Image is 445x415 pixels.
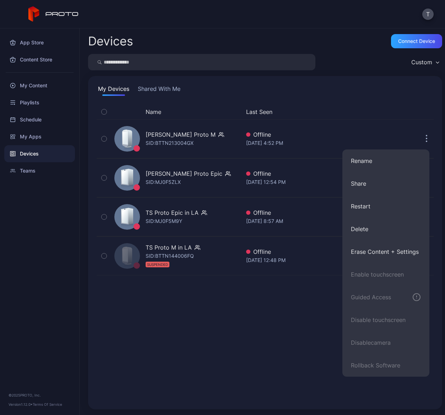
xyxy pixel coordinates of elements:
button: Disable touchscreen [342,308,429,331]
div: Offline [246,247,400,256]
a: Teams [4,162,75,179]
a: Devices [4,145,75,162]
button: Name [146,108,161,116]
div: [PERSON_NAME] Proto Epic [146,169,222,178]
button: Enable touchscreen [342,263,429,286]
div: [DATE] 4:52 PM [246,139,400,147]
div: Connect device [398,38,435,44]
a: Schedule [4,111,75,128]
a: Terms Of Service [33,402,62,406]
div: SUSPENDED [146,262,169,267]
button: Rename [342,149,429,172]
div: Guided Access [351,293,391,301]
div: [DATE] 12:48 PM [246,256,400,264]
button: Guided Access [342,286,429,308]
div: Offline [246,208,400,217]
button: Rollback Software [342,354,429,377]
button: T [422,9,434,20]
div: Options [419,108,434,116]
button: Share [342,172,429,195]
div: SID: MJ0F5ZLX [146,178,181,186]
div: SID: BTTN144006FQ [146,252,194,269]
div: [DATE] 12:54 PM [246,178,400,186]
button: Disablecamera [342,331,429,354]
button: Erase Content + Settings [342,240,429,263]
a: App Store [4,34,75,51]
div: Offline [246,169,400,178]
div: SID: BTTN213004GX [146,139,194,147]
button: My Devices [97,84,131,96]
div: Update Device [402,108,411,116]
button: Connect device [391,34,442,48]
a: My Apps [4,128,75,145]
h2: Devices [88,35,133,48]
button: Restart [342,195,429,218]
a: Playlists [4,94,75,111]
div: TS Proto Epic in LA [146,208,199,217]
button: Delete [342,218,429,240]
a: Content Store [4,51,75,68]
button: Custom [408,54,442,70]
span: Version 1.12.0 • [9,402,33,406]
button: Last Seen [246,108,397,116]
div: © 2025 PROTO, Inc. [9,392,71,398]
div: SID: MJ0F5M9Y [146,217,182,225]
div: [DATE] 8:57 AM [246,217,400,225]
div: Custom [411,59,432,66]
div: [PERSON_NAME] Proto M [146,130,216,139]
div: Offline [246,130,400,139]
button: Shared With Me [136,84,182,96]
div: TS Proto M in LA [146,243,192,252]
a: My Content [4,77,75,94]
